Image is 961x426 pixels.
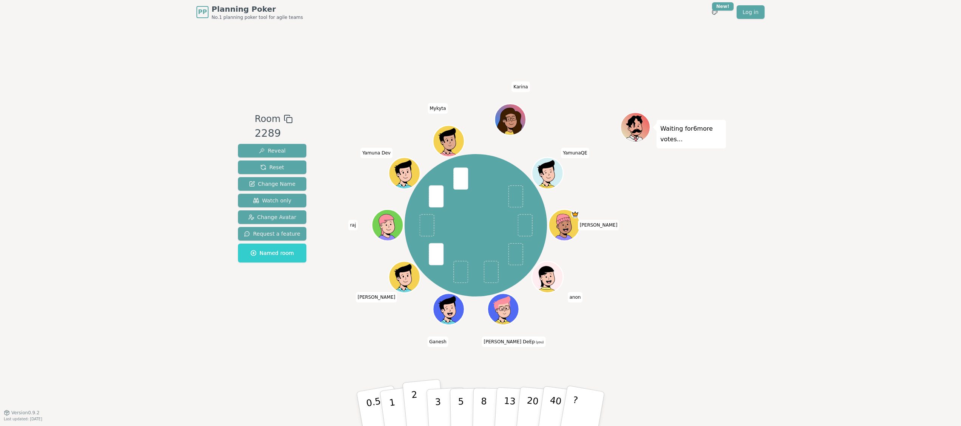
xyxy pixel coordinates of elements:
[196,4,303,20] a: PPPlanning PokerNo.1 planning poker tool for agile teams
[259,147,286,154] span: Reveal
[238,210,306,224] button: Change Avatar
[578,220,620,230] span: Click to change your name
[427,336,448,347] span: Click to change your name
[571,210,579,218] span: Patrick is the host
[238,177,306,191] button: Change Name
[238,227,306,241] button: Request a feature
[488,295,518,324] button: Click to change your avatar
[356,292,397,303] span: Click to change your name
[482,336,546,347] span: Click to change your name
[212,4,303,14] span: Planning Poker
[4,417,42,421] span: Last updated: [DATE]
[660,123,722,145] p: Waiting for 6 more votes...
[212,14,303,20] span: No.1 planning poker tool for agile teams
[198,8,207,17] span: PP
[260,164,284,171] span: Reset
[561,148,589,158] span: Click to change your name
[712,2,734,11] div: New!
[535,341,544,344] span: (you)
[238,161,306,174] button: Reset
[248,213,297,221] span: Change Avatar
[11,410,40,416] span: Version 0.9.2
[348,220,358,230] span: Click to change your name
[567,292,582,303] span: Click to change your name
[4,410,40,416] button: Version0.9.2
[428,103,448,114] span: Click to change your name
[244,230,300,238] span: Request a feature
[737,5,765,19] a: Log in
[249,180,295,188] span: Change Name
[708,5,722,19] button: New!
[238,244,306,262] button: Named room
[255,126,292,141] div: 2289
[255,112,280,126] span: Room
[511,82,530,92] span: Click to change your name
[238,144,306,157] button: Reveal
[253,197,292,204] span: Watch only
[360,148,392,158] span: Click to change your name
[238,194,306,207] button: Watch only
[250,249,294,257] span: Named room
